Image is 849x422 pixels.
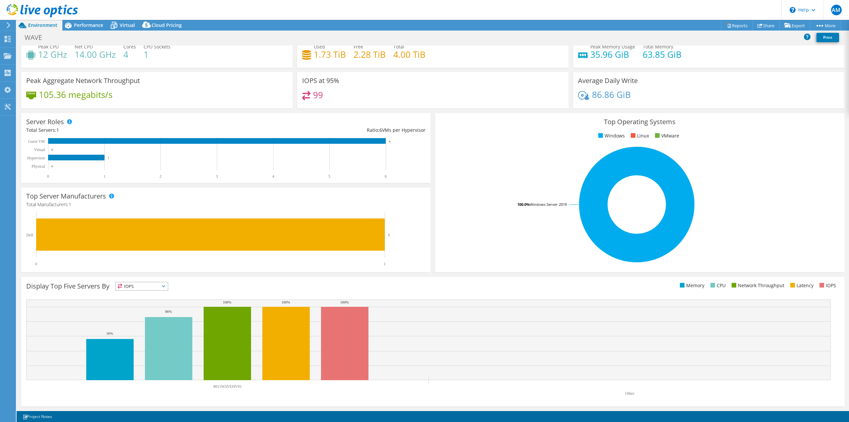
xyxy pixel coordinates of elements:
div: Ratio: VMs per Hypervisor [226,127,425,134]
span: Total Memory [643,43,673,50]
h3: IOPS at 95% [302,77,339,84]
span: 6 [379,127,382,133]
text: 86% [165,309,172,313]
h4: 63.85 GiB [643,51,682,58]
text: 56% [106,331,113,335]
text: 100% [340,300,349,304]
span: CPU Sockets [144,43,170,50]
li: VMware [653,132,679,139]
li: Memory [678,282,704,289]
text: 0 [47,174,49,179]
a: Print [816,33,839,42]
span: 1 [56,127,59,133]
h4: 12 GHz [38,51,67,58]
text: 6 [385,174,387,179]
svg: \n [790,7,796,13]
h3: Peak Aggregate Network Throughput [26,77,140,84]
text: Hypervisor [27,156,45,160]
h4: 1 [144,51,170,58]
span: Peak Memory Usage [590,43,635,50]
text: 8811WAVEHV01 [213,384,242,389]
span: Performance [74,22,103,28]
a: Project Notes [18,412,57,421]
span: Environment [28,22,57,28]
li: Network Throughput [730,282,784,289]
span: Net CPU [75,43,93,50]
a: Share [752,20,780,31]
text: 3 [216,174,218,179]
text: Virtual [34,147,45,152]
a: More [810,20,841,31]
text: 1 [388,233,390,237]
li: Latency [789,282,814,289]
text: Other [625,391,634,396]
h4: 99 [313,91,323,99]
h3: Server Roles [26,118,64,126]
h4: 35.96 GiB [590,51,635,58]
h1: WAVE [22,34,52,41]
text: Physical [32,164,45,169]
h4: 105.36 megabits/s [39,91,112,98]
text: Guest VM [28,139,45,144]
text: 100% [282,300,290,304]
text: 0 [35,262,37,266]
span: Cores [123,43,136,50]
h4: 14.00 GHz [75,51,116,58]
h3: Average Daily Write [578,77,638,84]
span: AM [831,5,842,15]
li: Linux [629,132,649,139]
div: Total Servers: [26,127,226,134]
text: 5 [328,174,330,179]
text: 0 [51,148,53,151]
a: Reports [721,20,753,31]
text: 0 [51,165,53,168]
span: Cloud Pricing [152,22,182,28]
text: 1 [108,156,109,160]
h3: Top Server Manufacturers [26,193,106,200]
text: 1 [103,174,105,179]
text: 2 [160,174,162,179]
tspan: 100.0% [517,202,530,207]
h4: 1.73 TiB [314,51,346,58]
h4: 4 [123,51,136,58]
h3: Top Operating Systems [440,118,839,126]
text: 1 [384,262,386,266]
text: Dell [26,233,33,237]
li: CPU [709,282,726,289]
span: 1 [69,201,71,208]
li: IOPS [818,282,836,289]
span: Total [393,43,404,50]
tspan: Windows Server 2019 [530,202,567,207]
text: 6 [389,140,391,143]
h4: 86.86 GiB [592,91,631,98]
span: Virtual [120,22,135,28]
h4: 4.00 TiB [393,51,425,58]
span: Free [354,43,363,50]
text: 100% [223,300,231,304]
span: IOPS [116,282,168,290]
h4: Total Manufacturers: [26,201,425,208]
a: Export [779,20,810,31]
li: Windows [597,132,625,139]
text: 4 [272,174,274,179]
h4: 2.28 TiB [354,51,386,58]
span: Peak CPU [38,43,59,50]
span: Used [314,43,325,50]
